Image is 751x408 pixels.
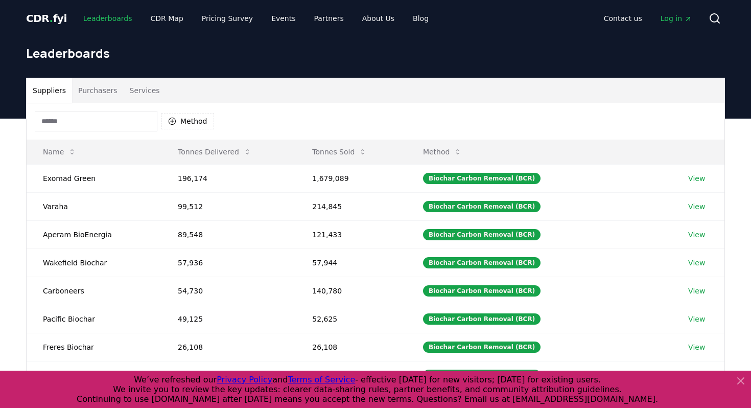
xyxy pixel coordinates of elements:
[26,11,67,26] a: CDR.fyi
[306,9,352,28] a: Partners
[35,142,84,162] button: Name
[688,314,705,324] a: View
[161,333,296,361] td: 26,108
[161,192,296,220] td: 99,512
[72,78,124,103] button: Purchasers
[143,9,192,28] a: CDR Map
[296,333,407,361] td: 26,108
[296,192,407,220] td: 214,845
[27,361,161,389] td: Planboo
[27,164,161,192] td: Exomad Green
[161,113,214,129] button: Method
[296,305,407,333] td: 52,625
[27,192,161,220] td: Varaha
[263,9,303,28] a: Events
[26,45,725,61] h1: Leaderboards
[194,9,261,28] a: Pricing Survey
[27,305,161,333] td: Pacific Biochar
[423,229,541,240] div: Biochar Carbon Removal (BCR)
[688,286,705,296] a: View
[423,201,541,212] div: Biochar Carbon Removal (BCR)
[50,12,53,25] span: .
[688,342,705,352] a: View
[596,9,700,28] nav: Main
[688,173,705,184] a: View
[688,201,705,212] a: View
[296,361,407,389] td: 34,437
[161,305,296,333] td: 49,125
[161,361,296,389] td: 23,718
[161,248,296,277] td: 57,936
[75,9,437,28] nav: Main
[423,173,541,184] div: Biochar Carbon Removal (BCR)
[354,9,403,28] a: About Us
[423,285,541,297] div: Biochar Carbon Removal (BCR)
[27,78,72,103] button: Suppliers
[170,142,260,162] button: Tonnes Delivered
[27,220,161,248] td: Aperam BioEnergia
[423,370,541,381] div: Biochar Carbon Removal (BCR)
[27,333,161,361] td: Freres Biochar
[688,370,705,380] a: View
[27,248,161,277] td: Wakefield Biochar
[423,313,541,325] div: Biochar Carbon Removal (BCR)
[661,13,692,24] span: Log in
[423,257,541,268] div: Biochar Carbon Removal (BCR)
[75,9,140,28] a: Leaderboards
[161,220,296,248] td: 89,548
[296,277,407,305] td: 140,780
[688,258,705,268] a: View
[296,248,407,277] td: 57,944
[688,230,705,240] a: View
[124,78,166,103] button: Services
[652,9,700,28] a: Log in
[161,164,296,192] td: 196,174
[26,12,67,25] span: CDR fyi
[161,277,296,305] td: 54,730
[296,220,407,248] td: 121,433
[415,142,471,162] button: Method
[423,342,541,353] div: Biochar Carbon Removal (BCR)
[304,142,375,162] button: Tonnes Sold
[27,277,161,305] td: Carboneers
[405,9,437,28] a: Blog
[596,9,650,28] a: Contact us
[296,164,407,192] td: 1,679,089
